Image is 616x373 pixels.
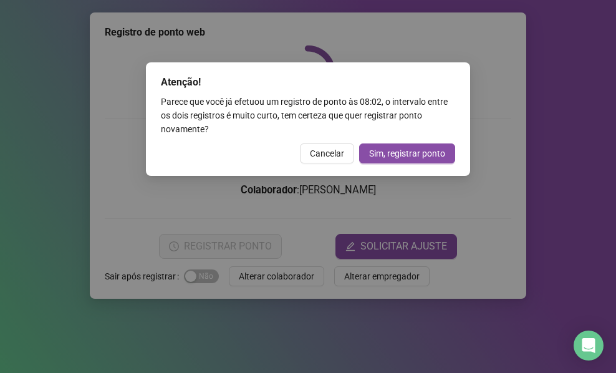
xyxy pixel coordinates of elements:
[369,147,445,160] span: Sim, registrar ponto
[300,143,354,163] button: Cancelar
[574,331,604,361] div: Open Intercom Messenger
[359,143,455,163] button: Sim, registrar ponto
[161,75,455,90] div: Atenção!
[161,95,455,136] div: Parece que você já efetuou um registro de ponto às 08:02 , o intervalo entre os dois registros é ...
[310,147,344,160] span: Cancelar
